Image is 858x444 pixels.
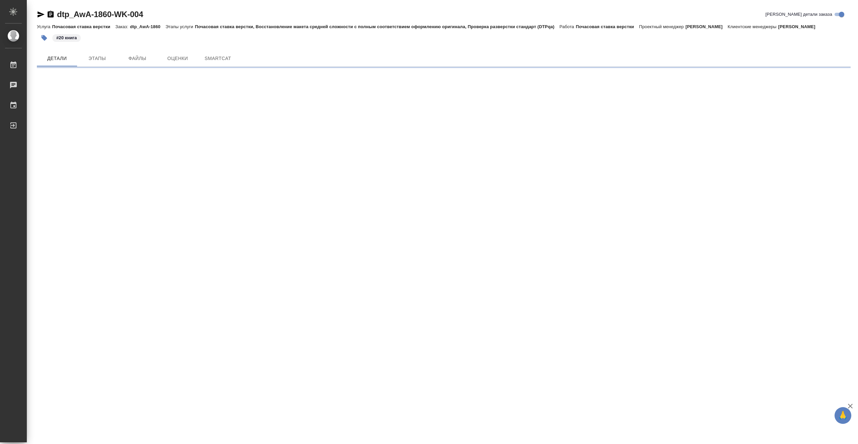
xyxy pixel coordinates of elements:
p: Клиентские менеджеры [728,24,778,29]
p: Заказ: [115,24,130,29]
span: Файлы [121,54,154,63]
p: Почасовая ставка верстки, Восстановление макета средней сложности с полным соответствием оформлен... [195,24,559,29]
p: #20 книга [56,35,77,41]
span: SmartCat [202,54,234,63]
p: Этапы услуги [166,24,195,29]
button: 🙏 [835,407,851,424]
p: dtp_AwA-1860 [130,24,166,29]
span: [PERSON_NAME] детали заказа [765,11,832,18]
a: dtp_AwA-1860-WK-004 [57,10,143,19]
p: Почасовая ставка верстки [576,24,639,29]
span: Этапы [81,54,113,63]
button: Скопировать ссылку [47,10,55,18]
span: 20 книга [52,35,81,40]
span: Оценки [162,54,194,63]
p: Работа [559,24,576,29]
span: Детали [41,54,73,63]
button: Скопировать ссылку для ЯМессенджера [37,10,45,18]
button: Добавить тэг [37,31,52,45]
p: Проектный менеджер [639,24,685,29]
p: [PERSON_NAME] [778,24,820,29]
p: Почасовая ставка верстки [52,24,115,29]
span: 🙏 [837,408,849,423]
p: Услуга [37,24,52,29]
p: [PERSON_NAME] [685,24,728,29]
